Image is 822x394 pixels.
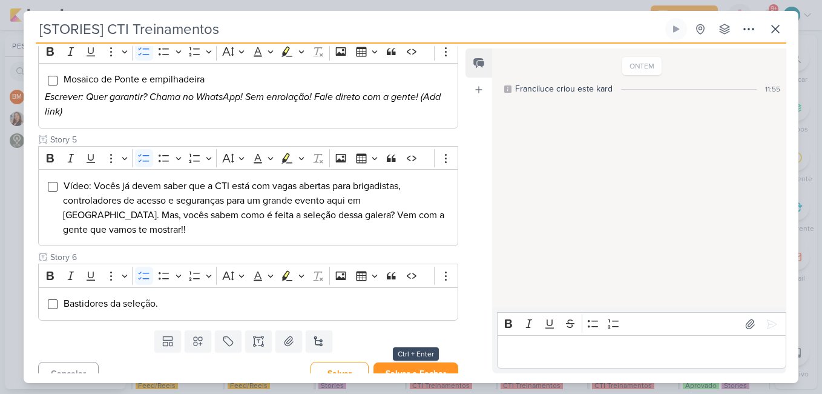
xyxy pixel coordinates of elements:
[38,362,99,386] button: Cancelar
[64,298,158,310] span: Bastidores da seleção.
[38,63,458,129] div: Editor editing area: main
[38,39,458,63] div: Editor toolbar
[497,312,786,336] div: Editor toolbar
[64,73,205,85] span: Mosaico de Ponte e empilhadeira
[311,362,369,386] button: Salvar
[38,287,458,321] div: Editor editing area: main
[515,82,613,95] div: Franciluce criou este kard
[45,91,441,118] i: Escrever: Quer garantir? Chama no WhatsApp! Sem enrolação! Fale direto com a gente! (Add link)
[48,133,458,146] input: Texto sem título
[671,24,681,34] div: Ligar relógio
[48,251,458,264] input: Texto sem título
[38,146,458,170] div: Editor toolbar
[63,180,444,236] span: Vídeo: Vocês já devem saber que a CTI está com vagas abertas para brigadistas, controladores de a...
[497,335,786,369] div: Editor editing area: main
[765,84,780,95] div: 11:55
[38,264,458,287] div: Editor toolbar
[38,169,458,246] div: Editor editing area: main
[36,18,663,40] input: Kard Sem Título
[393,347,439,361] div: Ctrl + Enter
[373,362,458,385] button: Salvar e Fechar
